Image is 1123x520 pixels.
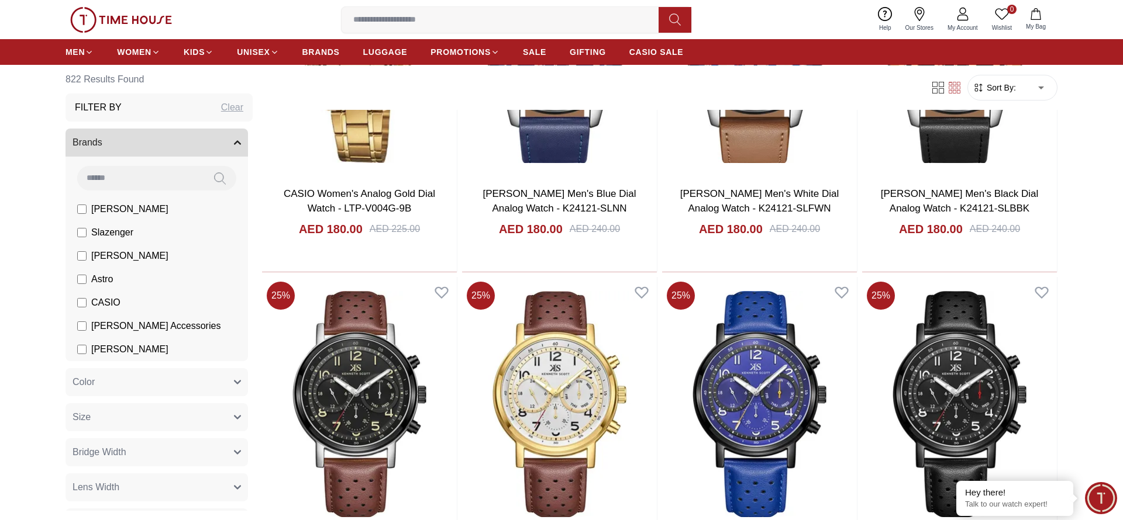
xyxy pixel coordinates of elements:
a: [PERSON_NAME] Men's White Dial Analog Watch - K24121-SLFWN [680,188,839,214]
a: UNISEX [237,41,278,63]
a: [PERSON_NAME] Men's Black Dial Analog Watch - K24121-SLBBK [881,188,1039,214]
div: Chat Widget [1085,482,1117,514]
span: SALE [523,46,546,58]
button: Sort By: [973,82,1016,93]
button: Color [66,368,248,396]
input: [PERSON_NAME] [77,204,87,214]
span: Bridge Width [73,445,126,459]
span: Brands [73,136,102,150]
div: AED 225.00 [370,222,420,236]
h4: AED 180.00 [499,221,563,237]
span: [PERSON_NAME] [91,342,168,356]
span: Color [73,375,95,389]
img: ... [70,7,172,33]
span: UNISEX [237,46,270,58]
a: CASIO Women's Analog Gold Dial Watch - LTP-V004G-9B [284,188,435,214]
a: KIDS [184,41,213,63]
button: My Bag [1019,6,1053,33]
span: Help [874,23,896,32]
a: [PERSON_NAME] Men's Blue Dial Analog Watch - K24121-SLNN [483,188,636,214]
a: Help [872,5,898,34]
h4: AED 180.00 [299,221,363,237]
span: Slazenger [91,226,133,240]
input: CASIO [77,298,87,307]
span: BRANDS [302,46,340,58]
span: 25 % [467,282,495,310]
input: [PERSON_NAME] [77,251,87,261]
span: 25 % [867,282,895,310]
div: AED 240.00 [570,222,620,236]
span: CASIO [91,296,120,310]
span: MEN [66,46,85,58]
div: Clear [221,100,243,115]
span: PROMOTIONS [430,46,491,58]
h3: Filter By [75,100,122,115]
button: Brands [66,129,248,157]
span: Lens Width [73,480,119,494]
span: Our Stores [901,23,938,32]
span: My Bag [1021,22,1050,31]
span: GIFTING [570,46,606,58]
span: Astro [91,272,113,286]
span: 0 [1007,5,1017,14]
a: BRANDS [302,41,340,63]
h6: 822 Results Found [66,65,253,93]
button: Bridge Width [66,438,248,466]
span: Wishlist [987,23,1017,32]
button: Size [66,403,248,431]
span: WOMEN [117,46,151,58]
a: 0Wishlist [985,5,1019,34]
span: Sort By: [984,82,1016,93]
span: LUGGAGE [363,46,408,58]
span: CASIO SALE [629,46,684,58]
span: 25 % [267,282,295,310]
span: My Account [943,23,983,32]
h4: AED 180.00 [899,221,963,237]
p: Talk to our watch expert! [965,500,1065,509]
a: Our Stores [898,5,941,34]
span: KIDS [184,46,205,58]
input: [PERSON_NAME] [77,345,87,354]
span: [PERSON_NAME] [91,249,168,263]
span: [PERSON_NAME] Accessories [91,319,221,333]
span: [PERSON_NAME] [91,202,168,216]
span: Size [73,410,91,424]
button: Lens Width [66,473,248,501]
div: Hey there! [965,487,1065,498]
a: CASIO SALE [629,41,684,63]
a: WOMEN [117,41,160,63]
div: AED 240.00 [770,222,820,236]
div: AED 240.00 [970,222,1020,236]
a: GIFTING [570,41,606,63]
a: SALE [523,41,546,63]
a: LUGGAGE [363,41,408,63]
span: 25 % [667,282,695,310]
input: Astro [77,275,87,284]
a: MEN [66,41,94,63]
h4: AED 180.00 [699,221,763,237]
input: [PERSON_NAME] Accessories [77,321,87,331]
a: PROMOTIONS [430,41,500,63]
input: Slazenger [77,228,87,237]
